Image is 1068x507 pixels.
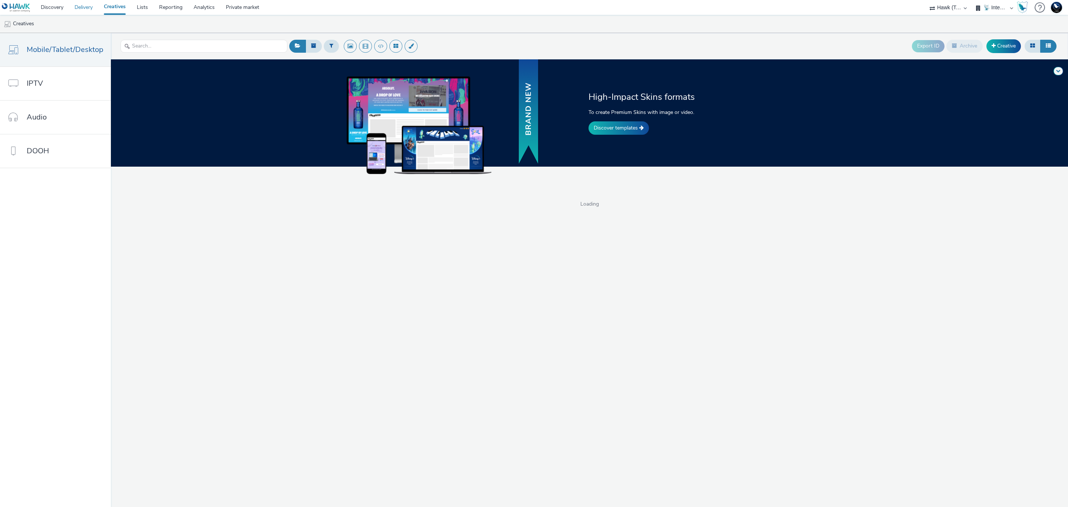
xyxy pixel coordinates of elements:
[1017,1,1028,13] img: Hawk Academy
[1025,40,1041,52] button: Grid
[27,112,47,122] span: Audio
[4,20,11,28] img: mobile
[121,40,287,53] input: Search...
[986,39,1021,53] a: Creative
[27,145,49,156] span: DOOH
[946,40,983,52] button: Archive
[27,78,43,89] span: IPTV
[589,91,824,103] h2: High-Impact Skins formats
[589,121,649,135] a: Discover templates
[347,76,491,174] img: example of skins on dekstop, tablet and mobile devices
[589,108,824,116] p: To create Premium Skins with image or video.
[1040,40,1057,52] button: Table
[912,40,945,52] button: Export ID
[27,44,103,55] span: Mobile/Tablet/Desktop
[1051,2,1062,13] img: Support Hawk
[1017,1,1031,13] a: Hawk Academy
[111,200,1068,208] span: Loading
[2,3,30,12] img: undefined Logo
[517,58,540,166] img: banner with new text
